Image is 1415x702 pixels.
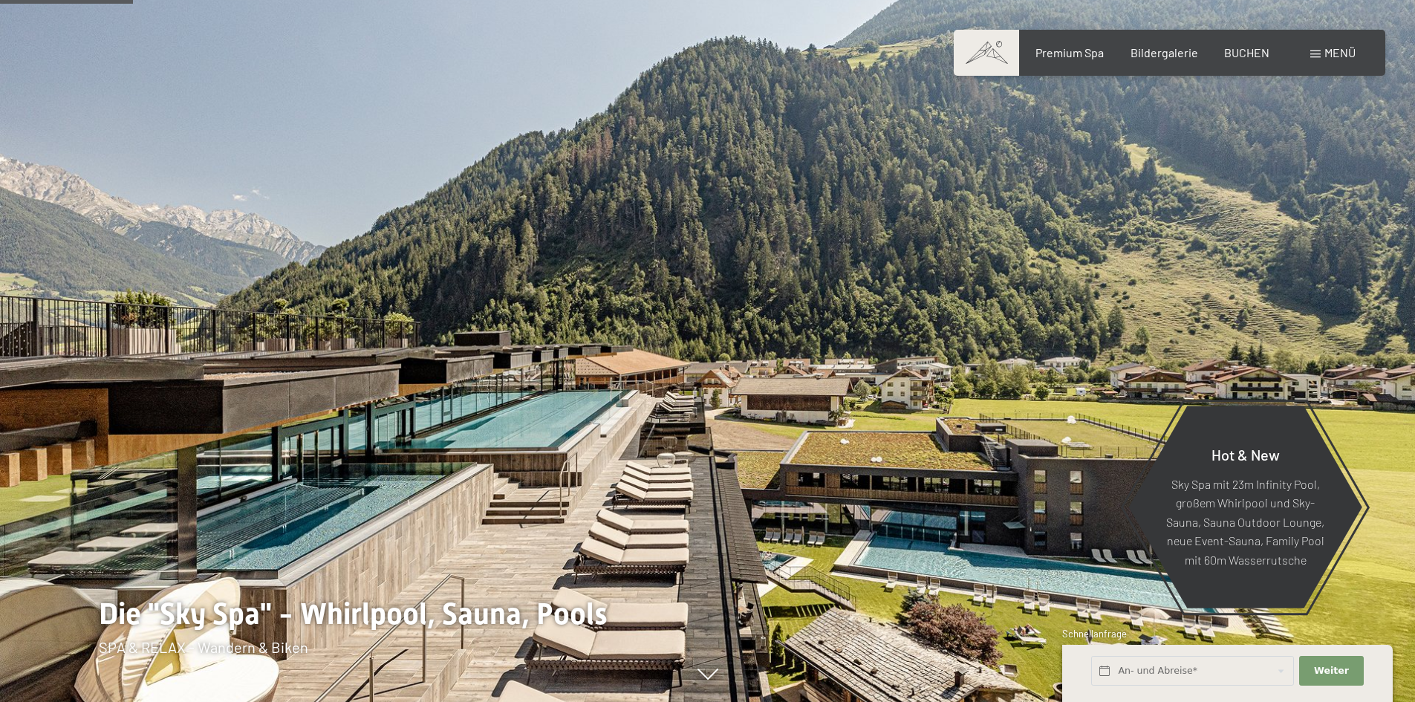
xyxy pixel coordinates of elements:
a: BUCHEN [1224,45,1269,59]
span: Weiter [1314,664,1349,677]
span: Hot & New [1211,445,1280,463]
a: Hot & New Sky Spa mit 23m Infinity Pool, großem Whirlpool und Sky-Sauna, Sauna Outdoor Lounge, ne... [1128,405,1363,609]
a: Bildergalerie [1131,45,1198,59]
p: Sky Spa mit 23m Infinity Pool, großem Whirlpool und Sky-Sauna, Sauna Outdoor Lounge, neue Event-S... [1165,474,1326,569]
span: Schnellanfrage [1062,628,1127,640]
a: Premium Spa [1035,45,1104,59]
span: Menü [1324,45,1356,59]
button: Weiter [1299,656,1363,686]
